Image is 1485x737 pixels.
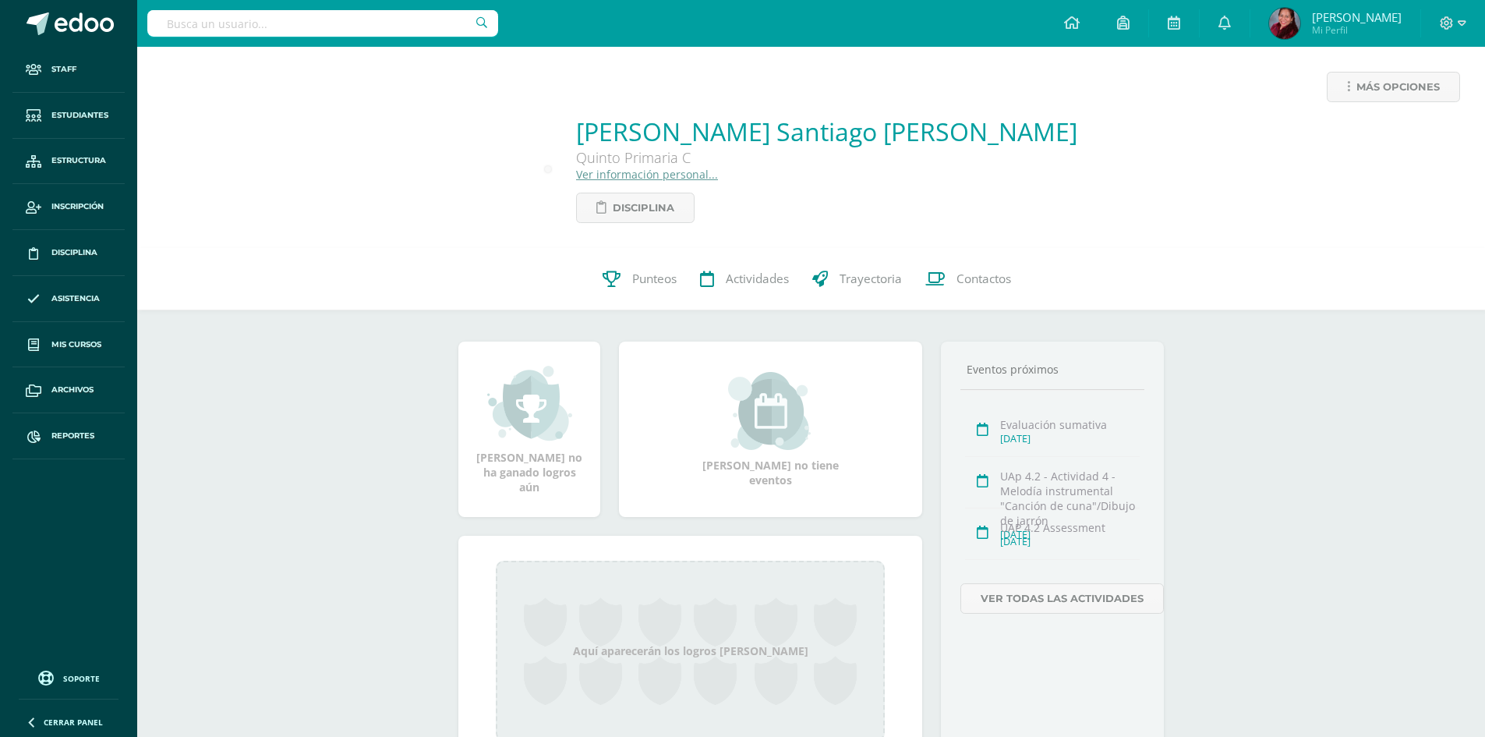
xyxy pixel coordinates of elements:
img: event_small.png [728,372,813,450]
span: Punteos [632,271,677,287]
a: Más opciones [1327,72,1460,102]
a: Ver todas las actividades [960,583,1164,614]
a: Punteos [591,248,688,310]
a: Actividades [688,248,801,310]
span: Reportes [51,430,94,442]
div: [PERSON_NAME] no ha ganado logros aún [474,364,585,494]
div: Eventos próximos [960,362,1144,377]
span: Cerrar panel [44,717,103,728]
a: Asistencia [12,276,125,322]
span: Staff [51,63,76,76]
a: Ver información personal... [576,167,718,182]
a: Soporte [19,667,118,688]
span: Archivos [51,384,94,396]
span: Contactos [956,271,1011,287]
span: Soporte [63,673,100,684]
span: Estudiantes [51,109,108,122]
div: [DATE] [1000,432,1140,445]
a: Contactos [914,248,1023,310]
span: Actividades [726,271,789,287]
a: Estudiantes [12,93,125,139]
a: Trayectoria [801,248,914,310]
div: Evaluación sumativa [1000,417,1140,432]
a: Reportes [12,413,125,459]
a: Estructura [12,139,125,185]
div: UAP 4.2 Assessment [1000,520,1140,535]
a: Archivos [12,367,125,413]
span: Inscripción [51,200,104,213]
input: Busca un usuario... [147,10,498,37]
span: Trayectoria [840,271,902,287]
div: Quinto Primaria C [576,148,1044,167]
span: Disciplina [613,193,674,222]
a: [PERSON_NAME] Santiago [PERSON_NAME] [576,115,1077,148]
a: Inscripción [12,184,125,230]
div: UAp 4.2 - Actividad 4 - Melodía instrumental "Canción de cuna"/Dibujo de jarrón [1000,469,1140,528]
span: [PERSON_NAME] [1312,9,1402,25]
div: [DATE] [1000,535,1140,548]
span: Estructura [51,154,106,167]
div: [PERSON_NAME] no tiene eventos [693,372,849,487]
a: Disciplina [12,230,125,276]
span: Mi Perfil [1312,23,1402,37]
span: Disciplina [51,246,97,259]
img: achievement_small.png [487,364,572,442]
span: Asistencia [51,292,100,305]
a: Staff [12,47,125,93]
a: Disciplina [576,193,695,223]
span: Más opciones [1356,73,1440,101]
img: 00c1b1db20a3e38a90cfe610d2c2e2f3.png [1269,8,1300,39]
span: Mis cursos [51,338,101,351]
a: Mis cursos [12,322,125,368]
